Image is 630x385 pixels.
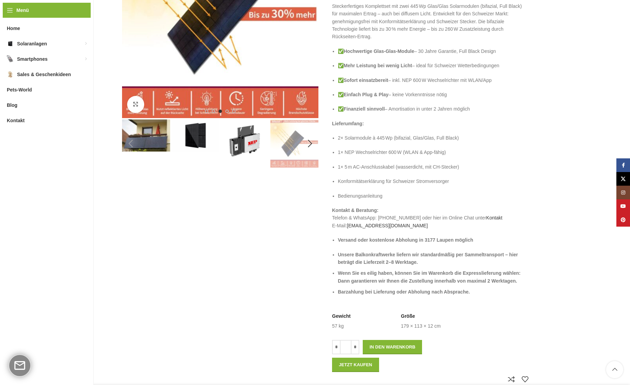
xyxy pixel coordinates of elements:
[486,215,502,220] a: Kontakt
[338,91,528,98] p: ✅ – keine Vorkenntnisse nötig
[616,172,630,186] a: X Social Link
[220,119,270,162] div: 3 / 6
[338,62,528,69] p: ✅ – ideal für Schweizer Wetterbedingungen
[7,40,14,47] img: Solaranlagen
[332,2,528,41] p: Steckerfertiges Komplettset mit zwei 445 Wp Glas/Glas Solarmodulen (bifazial, Full Black) für max...
[344,48,414,54] strong: Hochwertige Glas-Glas-Module
[363,340,422,354] button: In den Warenkorb
[122,135,139,152] div: Previous slide
[338,177,528,185] p: Konformitätserklärung für Schweizer Stromversorger
[7,99,17,111] span: Blog
[7,22,20,34] span: Home
[332,323,344,330] td: 57 kg
[341,340,351,354] input: Produktmenge
[17,68,71,81] span: Sales & Geschenkideen
[205,110,208,113] li: Go to slide 2
[606,361,623,378] a: Scroll to top button
[7,56,14,62] img: Smartphones
[338,134,528,142] p: 2× Solarmodule à 445 Wp (bifazial, Glas/Glas, Full Black)
[7,114,25,127] span: Kontakt
[332,121,364,126] strong: Lieferumfang:
[401,323,441,330] td: 179 × 113 × 12 cm
[338,237,473,243] strong: Versand oder kostenlose Abholung in 3177 Laupen möglich
[338,192,528,200] p: Bedienungsanleitung
[332,313,528,330] table: Produktdetails
[616,158,630,172] a: Facebook Social Link
[347,223,428,228] a: [EMAIL_ADDRESS][DOMAIN_NAME]
[616,186,630,199] a: Instagram Social Link
[338,252,518,265] strong: Unsere Balkonkraftwerke liefern wir standardmäßig per Sammeltransport – hier beträgt die Lieferze...
[122,119,170,152] img: Balkonkraftwerk 600/890 Watt bificial Glas Glas
[344,92,388,97] strong: Einfach Plug & Play
[616,199,630,213] a: YouTube Social Link
[338,163,528,171] p: 1× 5 m AC-Anschlusskabel (wasserdicht, mit CH-Stecker)
[338,148,528,156] p: 1× NEP Wechselrichter 600 W (WLAN & App-fähig)
[344,106,385,112] strong: Finanziell sinnvoll
[332,358,379,372] button: Jetzt kaufen
[7,71,14,78] img: Sales & Geschenkideen
[338,105,528,113] p: ✅ – Amortisation in unter 2 Jahren möglich
[332,208,378,213] strong: Kontakt & Beratung:
[270,119,319,168] div: 4 / 6
[616,213,630,227] a: Pinterest Social Link
[225,110,229,113] li: Go to slide 5
[171,119,220,152] div: 2 / 6
[338,289,470,295] strong: Barzahlung bei Lieferung oder Abholung nach Absprache.
[338,47,528,55] p: ✅ – 30 Jahre Garantie, Full Black Design
[232,110,236,113] li: Go to slide 6
[221,119,269,162] img: Nep600 Wechselrichter
[17,53,47,65] span: Smartphones
[171,119,220,152] img: Balkonkraftwerke mit edlem Schwarz Schwarz Design
[7,84,32,96] span: Pets-World
[219,110,222,113] li: Go to slide 4
[338,270,521,283] strong: Wenn Sie es eilig haben, können Sie im Warenkorb die Expresslieferung wählen: Dann garantieren wi...
[212,110,215,113] li: Go to slide 3
[332,313,350,320] span: Gewicht
[16,6,29,14] span: Menü
[338,76,528,84] p: ✅ – inkl. NEP 600 W Wechselrichter mit WLAN/App
[344,77,388,83] strong: Sofort einsatzbereit
[121,119,171,152] div: 1 / 6
[401,313,415,320] span: Größe
[344,63,412,68] strong: Mehr Leistung bei wenig Licht
[17,38,47,50] span: Solaranlagen
[332,206,528,229] p: Telefon & WhatsApp: [PHONE_NUMBER] oder hier im Online Chat unter E-Mail:
[301,135,318,152] div: Next slide
[270,119,318,168] img: Balkonkraftwerk 600/890 Watt bificial Glas Glas – Bild 4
